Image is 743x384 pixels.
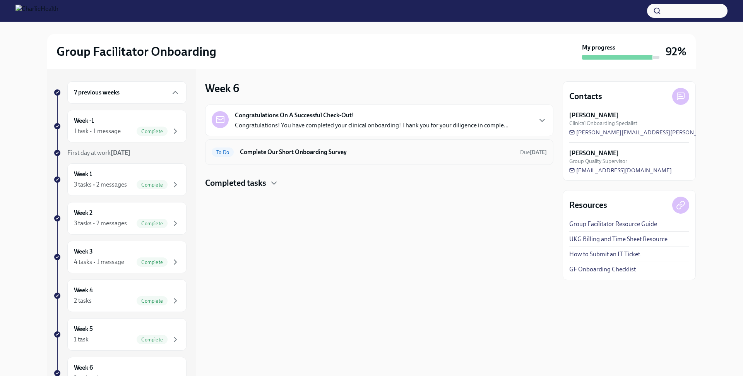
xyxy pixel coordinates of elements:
h4: Resources [569,199,607,211]
h6: Week 6 [74,363,93,372]
span: To Do [212,149,234,155]
p: Congratulations! You have completed your clinical onboarding! Thank you for your diligence in com... [235,121,508,130]
a: First day at work[DATE] [53,149,187,157]
span: Complete [137,298,168,304]
a: Week 51 taskComplete [53,318,187,351]
span: Clinical Onboarding Specialist [569,120,637,127]
a: Week 34 tasks • 1 messageComplete [53,241,187,273]
span: Complete [137,259,168,265]
h6: Week -1 [74,117,94,125]
span: Complete [137,129,168,134]
div: 4 tasks • 1 message [74,258,124,266]
strong: [PERSON_NAME] [569,149,619,158]
h4: Contacts [569,91,602,102]
a: To DoComplete Our Short Onboarding SurveyDue[DATE] [212,146,547,158]
div: 3 tasks • 2 messages [74,219,127,228]
div: 7 previous weeks [67,81,187,104]
strong: My progress [582,43,615,52]
span: August 19th, 2025 09:00 [520,149,547,156]
h6: Week 4 [74,286,93,295]
strong: [PERSON_NAME] [569,111,619,120]
h2: Group Facilitator Onboarding [56,44,216,59]
span: First day at work [67,149,130,156]
a: UKG Billing and Time Sheet Resource [569,235,668,243]
h3: 92% [666,45,687,58]
h6: Complete Our Short Onboarding Survey [240,148,514,156]
strong: Congratulations On A Successful Check-Out! [235,111,354,120]
h6: Week 3 [74,247,93,256]
span: Complete [137,221,168,226]
h6: 7 previous weeks [74,88,120,97]
a: Week -11 task • 1 messageComplete [53,110,187,142]
div: 2 tasks • 1 message [74,374,124,382]
span: Complete [137,182,168,188]
a: Week 23 tasks • 2 messagesComplete [53,202,187,235]
a: [EMAIL_ADDRESS][DOMAIN_NAME] [569,166,672,174]
strong: [DATE] [111,149,130,156]
div: Completed tasks [205,177,553,189]
h6: Week 1 [74,170,92,178]
h4: Completed tasks [205,177,266,189]
div: 1 task • 1 message [74,127,121,135]
a: Week 13 tasks • 2 messagesComplete [53,163,187,196]
span: Group Quality Supervisor [569,158,627,165]
h6: Week 5 [74,325,93,333]
a: GF Onboarding Checklist [569,265,636,274]
div: 2 tasks [74,297,92,305]
strong: [DATE] [530,149,547,156]
a: How to Submit an IT Ticket [569,250,640,259]
a: Group Facilitator Resource Guide [569,220,657,228]
h6: Week 2 [74,209,92,217]
div: 1 task [74,335,89,344]
a: Week 42 tasksComplete [53,279,187,312]
h3: Week 6 [205,81,239,95]
span: Complete [137,337,168,343]
img: CharlieHealth [15,5,58,17]
span: Due [520,149,547,156]
div: 3 tasks • 2 messages [74,180,127,189]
